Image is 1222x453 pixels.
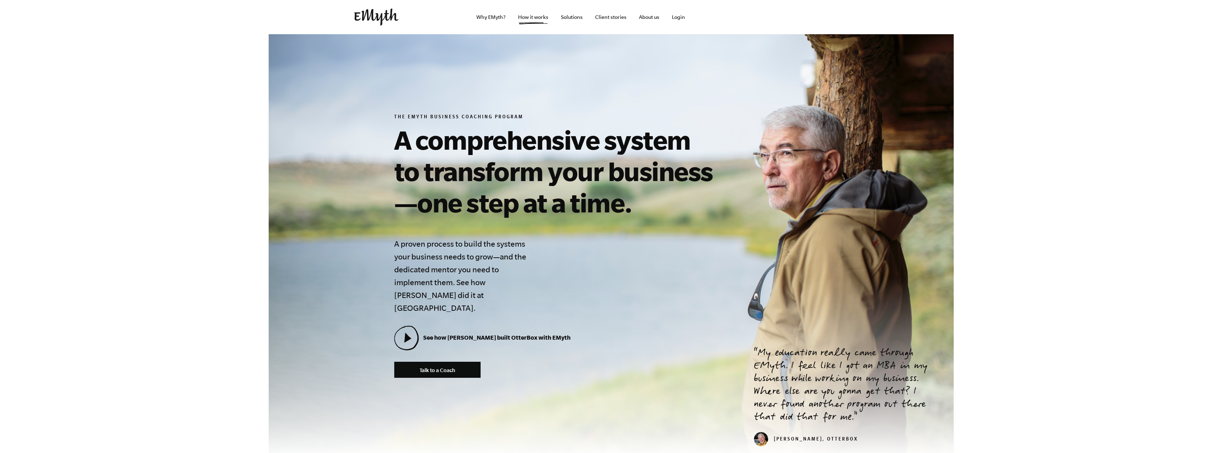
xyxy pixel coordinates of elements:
[394,237,531,314] h4: A proven process to build the systems your business needs to grow—and the dedicated mentor you ne...
[1186,419,1222,453] iframe: Chat Widget
[793,9,868,25] iframe: Embedded CTA
[754,432,768,446] img: Curt Richardson, OtterBox
[394,124,720,218] h1: A comprehensive system to transform your business—one step at a time.
[420,367,455,373] span: Talk to a Coach
[754,437,858,443] cite: [PERSON_NAME], OtterBox
[394,334,571,341] a: See how [PERSON_NAME] built OtterBox with EMyth
[754,348,937,424] p: My education really came through EMyth. I feel like I got an MBA in my business while working on ...
[394,114,720,121] h6: The EMyth Business Coaching Program
[715,9,790,25] iframe: Embedded CTA
[394,362,481,378] a: Talk to a Coach
[354,9,399,26] img: EMyth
